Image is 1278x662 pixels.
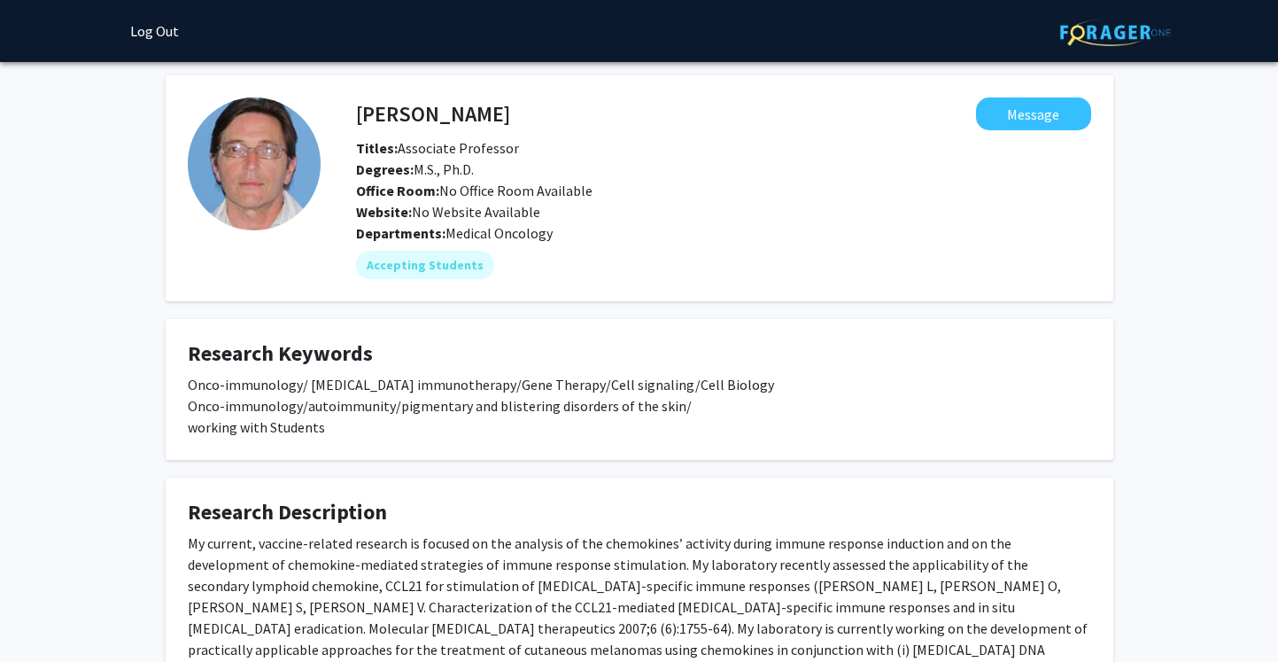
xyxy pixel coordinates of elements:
b: Office Room: [356,182,439,199]
img: ForagerOne Logo [1060,19,1171,46]
div: Onco-immunology/ [MEDICAL_DATA] immunotherapy/Gene Therapy/Cell signaling/Cell Biology Onco-immun... [188,374,1091,438]
h4: [PERSON_NAME] [356,97,510,130]
b: Titles: [356,139,398,157]
b: Website: [356,203,412,221]
button: Message Vitali Alexeev [976,97,1091,130]
b: Degrees: [356,160,414,178]
span: Medical Oncology [445,224,553,242]
mat-chip: Accepting Students [356,251,494,279]
h4: Research Keywords [188,341,1091,367]
span: Associate Professor [356,139,519,157]
b: Departments: [356,224,445,242]
span: No Website Available [356,203,540,221]
span: M.S., Ph.D. [356,160,474,178]
h4: Research Description [188,500,1091,526]
span: No Office Room Available [356,182,593,199]
img: Profile Picture [188,97,321,230]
